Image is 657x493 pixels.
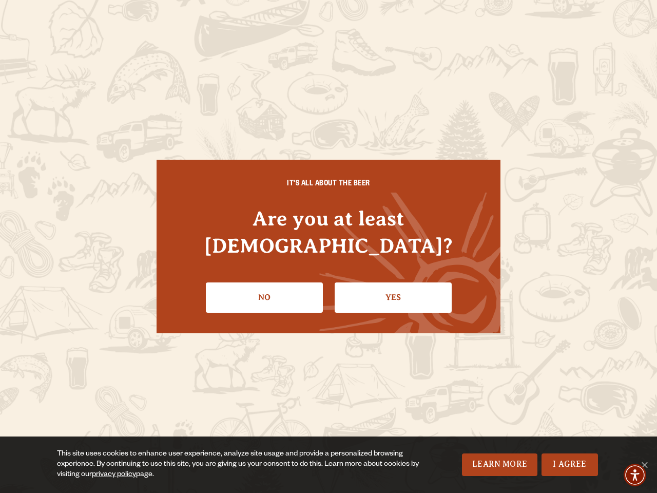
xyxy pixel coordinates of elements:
a: privacy policy [92,471,136,479]
h4: Are you at least [DEMOGRAPHIC_DATA]? [177,205,480,259]
div: This site uses cookies to enhance user experience, analyze site usage and provide a personalized ... [57,449,420,480]
a: Learn More [462,453,537,476]
h6: IT'S ALL ABOUT THE BEER [177,180,480,189]
a: Confirm I'm 21 or older [335,282,452,312]
div: Accessibility Menu [624,464,646,486]
a: No [206,282,323,312]
a: I Agree [542,453,598,476]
